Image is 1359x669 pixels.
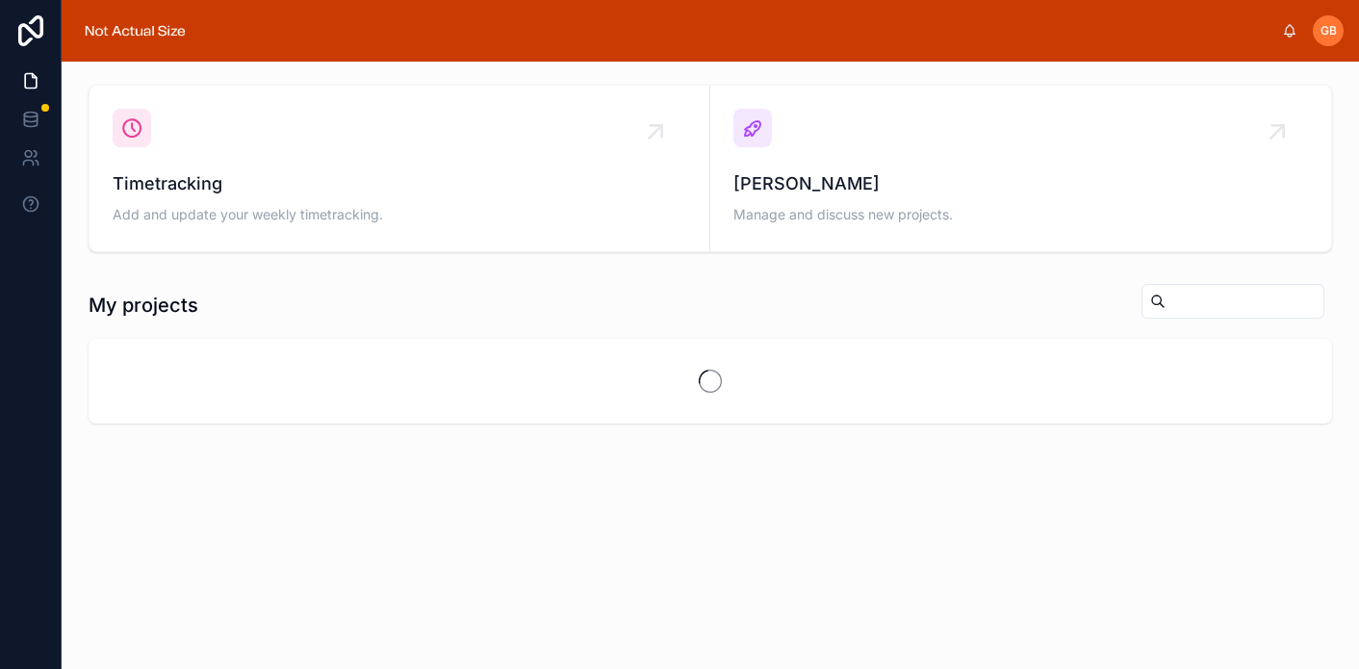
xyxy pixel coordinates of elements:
span: Add and update your weekly timetracking. [113,205,686,224]
span: GB [1321,23,1337,39]
img: App logo [77,15,193,46]
div: scrollable content [209,10,1282,17]
h1: My projects [89,292,198,319]
span: Manage and discuss new projects. [733,205,1308,224]
a: TimetrackingAdd and update your weekly timetracking. [90,86,710,251]
span: [PERSON_NAME] [733,170,1308,197]
span: Timetracking [113,170,686,197]
a: [PERSON_NAME]Manage and discuss new projects. [710,86,1331,251]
